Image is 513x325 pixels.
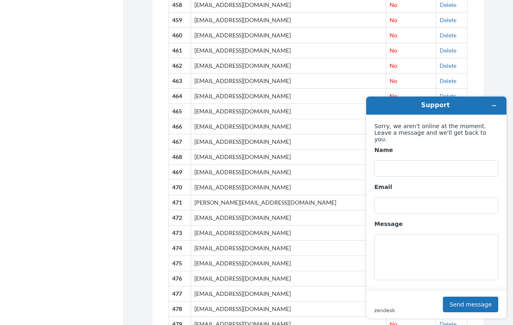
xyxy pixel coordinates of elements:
[169,150,191,165] th: 468
[169,301,191,316] th: 478
[191,195,386,210] td: [PERSON_NAME][EMAIL_ADDRESS][DOMAIN_NAME]
[390,32,397,39] span: No
[191,13,386,28] td: [EMAIL_ADDRESS][DOMAIN_NAME]
[169,240,191,256] th: 474
[191,150,386,165] td: [EMAIL_ADDRESS][DOMAIN_NAME]
[191,104,386,119] td: [EMAIL_ADDRESS][DOMAIN_NAME]
[169,256,191,271] th: 475
[169,89,191,104] th: 464
[191,240,386,256] td: [EMAIL_ADDRESS][DOMAIN_NAME]
[169,119,191,134] th: 466
[360,90,513,325] iframe: Find more information here
[191,180,386,195] td: [EMAIL_ADDRESS][DOMAIN_NAME]
[191,134,386,150] td: [EMAIL_ADDRESS][DOMAIN_NAME]
[390,62,397,69] span: No
[169,58,191,74] th: 462
[169,43,191,58] th: 461
[169,195,191,210] th: 471
[440,47,456,54] a: Delete
[440,32,456,39] a: Delete
[191,271,386,286] td: [EMAIL_ADDRESS][DOMAIN_NAME]
[191,286,386,301] td: [EMAIL_ADDRESS][DOMAIN_NAME]
[169,13,191,28] th: 459
[169,271,191,286] th: 476
[191,28,386,43] td: [EMAIL_ADDRESS][DOMAIN_NAME]
[191,256,386,271] td: [EMAIL_ADDRESS][DOMAIN_NAME]
[169,104,191,119] th: 465
[169,28,191,43] th: 460
[191,119,386,134] td: [EMAIL_ADDRESS][DOMAIN_NAME]
[169,210,191,225] th: 472
[440,62,456,69] a: Delete
[191,225,386,240] td: [EMAIL_ADDRESS][DOMAIN_NAME]
[169,180,191,195] th: 470
[17,6,47,13] span: Support
[390,77,397,84] span: No
[191,74,386,89] td: [EMAIL_ADDRESS][DOMAIN_NAME]
[191,43,386,58] td: [EMAIL_ADDRESS][DOMAIN_NAME]
[390,47,397,54] span: No
[169,225,191,240] th: 473
[440,1,456,8] a: Delete
[191,165,386,180] td: [EMAIL_ADDRESS][DOMAIN_NAME]
[440,16,456,23] a: Delete
[390,16,397,23] span: No
[390,1,397,8] span: No
[191,89,386,104] td: [EMAIL_ADDRESS][DOMAIN_NAME]
[169,286,191,301] th: 477
[440,77,456,84] a: Delete
[191,301,386,316] td: [EMAIL_ADDRESS][DOMAIN_NAME]
[169,165,191,180] th: 469
[169,134,191,150] th: 467
[191,58,386,74] td: [EMAIL_ADDRESS][DOMAIN_NAME]
[191,210,386,225] td: [EMAIL_ADDRESS][DOMAIN_NAME]
[169,74,191,89] th: 463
